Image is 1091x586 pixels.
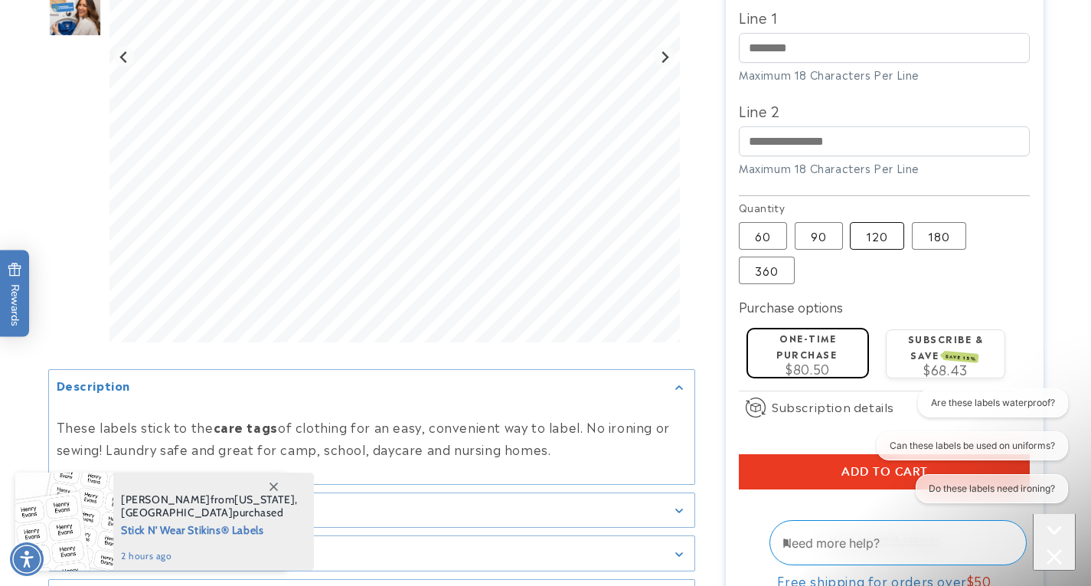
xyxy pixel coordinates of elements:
[739,222,787,250] label: 60
[121,549,298,563] span: 2 hours ago
[114,46,135,67] button: Previous slide
[908,332,984,362] label: Subscribe & save
[923,360,968,378] span: $68.43
[214,417,278,436] strong: care tags
[121,493,298,519] span: from , purchased
[841,465,928,479] span: Add to cart
[121,519,298,539] span: Stick N' Wear Stikins® Labels
[739,67,1030,83] div: Maximum 18 Characters Per Line
[739,98,1030,123] label: Line 2
[739,5,1030,29] label: Line 1
[772,398,894,416] span: Subscription details
[121,506,233,519] span: [GEOGRAPHIC_DATA]
[776,331,837,361] label: One-time purchase
[57,416,687,460] p: These labels stick to the of clothing for an easy, convenient way to label. No ironing or sewing!...
[739,531,1030,545] a: More payment options
[850,222,904,250] label: 120
[8,262,22,326] span: Rewards
[769,514,1076,571] iframe: Gorgias Floating Chat
[10,542,44,576] div: Accessibility Menu
[654,46,675,67] button: Next slide
[786,359,830,378] span: $80.50
[739,160,1030,176] div: Maximum 18 Characters Per Line
[739,257,795,284] label: 360
[49,369,694,404] summary: Description
[864,388,1076,517] iframe: Gorgias live chat conversation starters
[12,463,194,509] iframe: Sign Up via Text for Offers
[57,377,131,392] h2: Description
[739,454,1030,489] button: Add to cart
[795,222,843,250] label: 90
[49,536,694,571] summary: Details
[912,222,966,250] label: 180
[234,493,295,506] span: [US_STATE]
[49,493,694,527] summary: Features
[739,200,786,215] legend: Quantity
[943,351,979,363] span: SAVE 15%
[739,297,843,316] label: Purchase options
